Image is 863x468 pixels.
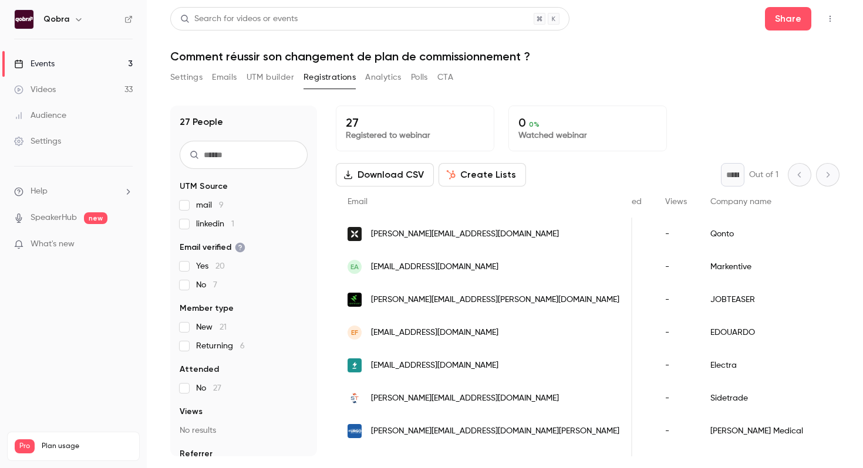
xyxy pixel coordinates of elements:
[653,316,699,349] div: -
[180,13,298,25] div: Search for videos or events
[15,439,35,453] span: Pro
[180,242,245,253] span: Email verified
[14,110,66,121] div: Audience
[304,68,356,87] button: Registrations
[180,448,213,460] span: Referrer
[180,406,203,418] span: Views
[710,198,771,206] span: Company name
[240,342,245,350] span: 6
[31,212,77,224] a: SpeakerHub
[119,239,133,250] iframe: Noticeable Trigger
[529,120,540,128] span: 0 %
[653,415,699,447] div: -
[350,262,359,272] span: EA
[43,13,69,25] h6: Qobra
[219,201,224,209] span: 9
[371,425,619,438] span: [PERSON_NAME][EMAIL_ADDRESS][DOMAIN_NAME][PERSON_NAME]
[14,135,61,147] div: Settings
[336,163,434,186] button: Download CSV
[31,238,75,250] span: What's new
[196,199,224,211] span: mail
[371,392,559,405] span: [PERSON_NAME][EMAIL_ADDRESS][DOMAIN_NAME]
[371,360,498,372] span: [EMAIL_ADDRESS][DOMAIN_NAME]
[371,327,498,339] span: [EMAIL_ADDRESS][DOMAIN_NAME]
[213,384,221,392] span: 27
[371,261,498,273] span: [EMAIL_ADDRESS][DOMAIN_NAME]
[346,116,484,130] p: 27
[170,68,203,87] button: Settings
[346,130,484,141] p: Registered to webinar
[348,198,368,206] span: Email
[180,181,228,192] span: UTM Source
[518,130,657,141] p: Watched webinar
[180,364,219,375] span: Attended
[348,227,362,241] img: qonto.com
[439,163,526,186] button: Create Lists
[371,294,619,306] span: [PERSON_NAME][EMAIL_ADDRESS][PERSON_NAME][DOMAIN_NAME]
[348,293,362,307] img: jobteaser.com
[170,49,840,63] h1: Comment réussir son changement de plan de commissionnement ?
[348,358,362,372] img: go-electra.com
[653,349,699,382] div: -
[196,260,225,272] span: Yes
[196,279,217,291] span: No
[180,425,308,436] p: No results
[653,283,699,316] div: -
[196,321,227,333] span: New
[411,68,428,87] button: Polls
[348,391,362,405] img: sidetrade.com
[213,281,217,289] span: 7
[518,116,657,130] p: 0
[371,228,559,240] span: [PERSON_NAME][EMAIL_ADDRESS][DOMAIN_NAME]
[653,382,699,415] div: -
[15,10,33,29] img: Qobra
[231,220,234,228] span: 1
[665,198,687,206] span: Views
[749,169,778,181] p: Out of 1
[765,7,811,30] button: Share
[180,303,234,314] span: Member type
[351,327,358,338] span: ef
[196,340,245,352] span: Returning
[215,262,225,270] span: 20
[42,442,132,451] span: Plan usage
[653,250,699,283] div: -
[653,218,699,250] div: -
[84,212,107,224] span: new
[365,68,402,87] button: Analytics
[247,68,294,87] button: UTM builder
[348,424,362,438] img: fr.urgo.com
[437,68,453,87] button: CTA
[180,115,223,129] h1: 27 People
[212,68,237,87] button: Emails
[196,382,221,394] span: No
[14,84,56,96] div: Videos
[31,185,48,198] span: Help
[14,185,133,198] li: help-dropdown-opener
[14,58,55,70] div: Events
[196,218,234,230] span: linkedin
[220,323,227,331] span: 21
